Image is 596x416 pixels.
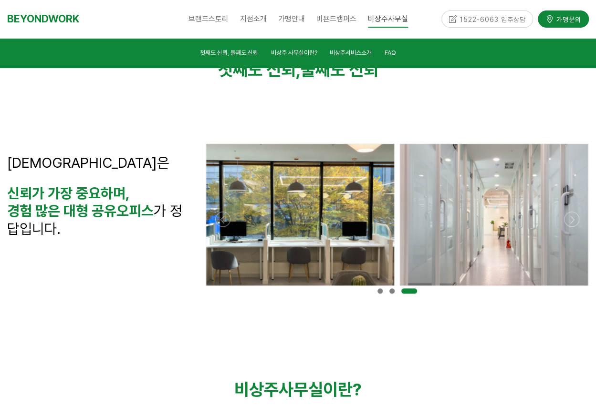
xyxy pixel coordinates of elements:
a: 비상주사무실 [362,7,414,31]
a: 첫째도 신뢰, 둘째도 신뢰 [200,48,258,61]
span: 가맹문의 [554,14,581,24]
span: 비욘드캠퍼스 [316,14,356,23]
span: 가 정답입니다. [7,202,182,237]
span: 비상주 사무실이란? [271,49,317,56]
span: 비상주사무실 [368,11,408,28]
span: FAQ [385,49,396,56]
a: 브랜드스토리 [183,7,234,31]
a: BEYONDWORK [7,10,79,28]
a: 비욘드캠퍼스 [311,7,362,31]
strong: 첫째도 신뢰, [218,60,301,80]
a: FAQ [385,48,396,61]
a: 비상주서비스소개 [330,48,372,61]
a: 지점소개 [234,7,272,31]
span: 첫째도 신뢰, 둘째도 신뢰 [200,49,258,56]
a: 가맹안내 [272,7,311,31]
span: 브랜드스토리 [188,14,229,23]
a: 비상주 사무실이란? [271,48,317,61]
span: 가맹안내 [278,14,305,23]
strong: 둘째도 신뢰 [301,60,378,80]
span: 비상주사무실이란? [234,379,362,400]
strong: 신뢰가 가장 중요하며, [7,184,130,202]
strong: 경험 많은 대형 공유오피스 [7,202,154,219]
span: 비상주서비스소개 [330,49,372,56]
a: 가맹문의 [538,10,589,27]
span: 지점소개 [240,14,267,23]
span: [DEMOGRAPHIC_DATA]은 [7,154,169,171]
